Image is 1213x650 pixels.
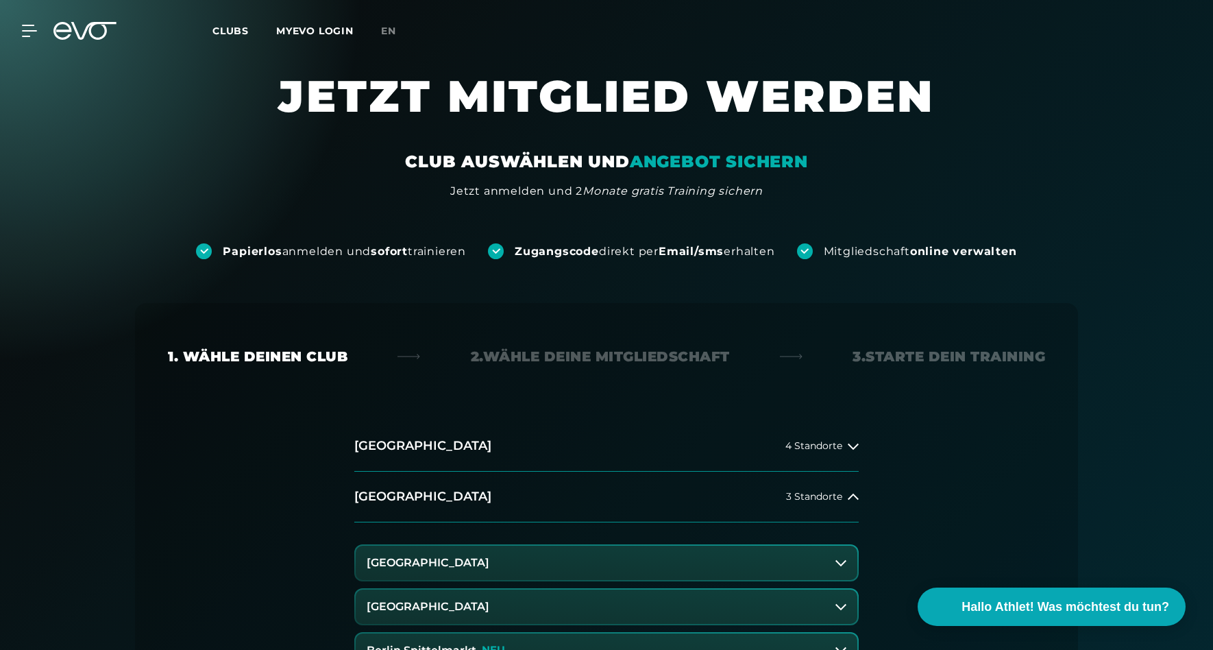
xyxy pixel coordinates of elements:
[785,441,842,451] span: 4 Standorte
[515,244,774,259] div: direkt per erhalten
[853,347,1045,366] div: 3. Starte dein Training
[371,245,408,258] strong: sofort
[354,437,491,455] h2: [GEOGRAPHIC_DATA]
[354,472,859,522] button: [GEOGRAPHIC_DATA]3 Standorte
[630,152,808,171] em: ANGEBOT SICHERN
[824,244,1017,259] div: Mitgliedschaft
[381,25,396,37] span: en
[195,69,1018,151] h1: JETZT MITGLIED WERDEN
[212,25,249,37] span: Clubs
[405,151,807,173] div: CLUB AUSWÄHLEN UND
[354,488,491,505] h2: [GEOGRAPHIC_DATA]
[918,588,1186,626] button: Hallo Athlet! Was möchtest du tun?
[367,601,489,613] h3: [GEOGRAPHIC_DATA]
[450,183,763,200] div: Jetzt anmelden und 2
[276,25,354,37] a: MYEVO LOGIN
[381,23,413,39] a: en
[223,245,282,258] strong: Papierlos
[471,347,730,366] div: 2. Wähle deine Mitgliedschaft
[223,244,466,259] div: anmelden und trainieren
[212,24,276,37] a: Clubs
[786,492,842,502] span: 3 Standorte
[515,245,599,258] strong: Zugangscode
[356,590,857,624] button: [GEOGRAPHIC_DATA]
[168,347,347,366] div: 1. Wähle deinen Club
[356,546,857,580] button: [GEOGRAPHIC_DATA]
[354,421,859,472] button: [GEOGRAPHIC_DATA]4 Standorte
[583,184,763,197] em: Monate gratis Training sichern
[961,598,1169,616] span: Hallo Athlet! Was möchtest du tun?
[659,245,724,258] strong: Email/sms
[367,557,489,569] h3: [GEOGRAPHIC_DATA]
[910,245,1017,258] strong: online verwalten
